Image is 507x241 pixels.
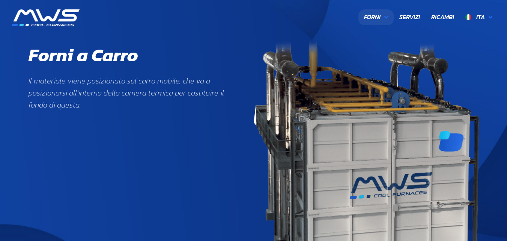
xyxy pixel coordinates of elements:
[426,9,460,25] a: Ricambi
[29,75,231,111] p: Il materiale viene posizionato sul carro mobile, che va a posizionarsi all’interno della camera t...
[431,12,454,22] span: Ricambi
[358,9,394,25] a: Forni
[29,44,138,66] h1: Forni a Carro
[460,9,498,25] a: Ita
[476,12,485,21] span: Ita
[399,12,420,22] span: Servizi
[12,9,80,26] img: MWS s.r.l.
[394,9,426,25] a: Servizi
[364,12,381,22] span: Forni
